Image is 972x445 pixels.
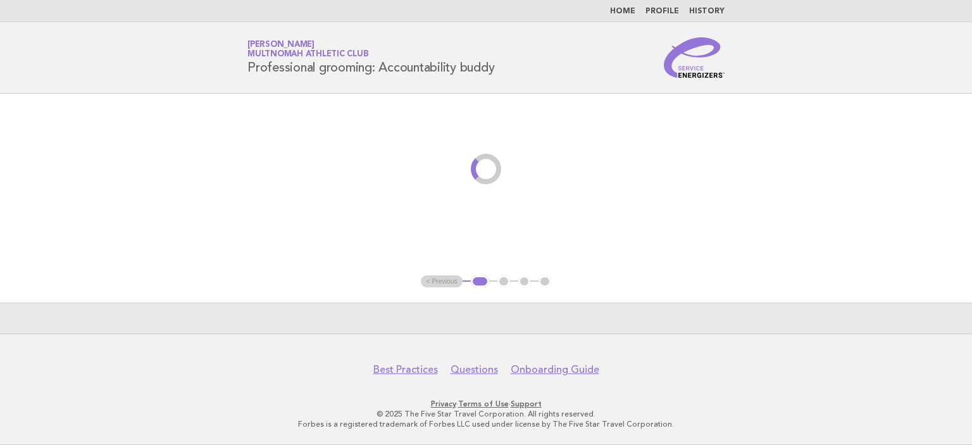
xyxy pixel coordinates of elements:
[511,363,599,376] a: Onboarding Guide
[99,409,873,419] p: © 2025 The Five Star Travel Corporation. All rights reserved.
[99,399,873,409] p: · ·
[610,8,635,15] a: Home
[373,363,438,376] a: Best Practices
[664,37,725,78] img: Service Energizers
[99,419,873,429] p: Forbes is a registered trademark of Forbes LLC used under license by The Five Star Travel Corpora...
[689,8,725,15] a: History
[247,41,368,58] a: [PERSON_NAME]Multnomah Athletic Club
[431,399,456,408] a: Privacy
[451,363,498,376] a: Questions
[645,8,679,15] a: Profile
[247,41,494,74] h1: Professional grooming: Accountability buddy
[511,399,542,408] a: Support
[458,399,509,408] a: Terms of Use
[247,51,368,59] span: Multnomah Athletic Club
